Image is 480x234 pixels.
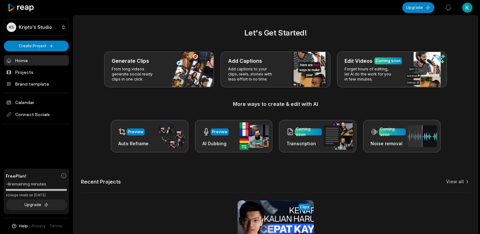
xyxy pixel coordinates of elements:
[4,67,69,77] a: Projects
[4,109,69,120] span: Connect Socials
[128,129,143,135] div: Preview
[81,179,121,185] h2: Recent Projects
[4,55,69,66] a: Home
[112,57,149,65] h3: Generate Clips
[212,129,227,135] div: Preview
[371,140,406,147] h3: Noise removal
[286,140,322,147] h3: Transcription
[228,57,262,65] h3: Add Captions
[19,223,28,229] span: Help
[345,57,372,65] h3: Edit Videos
[112,67,161,82] p: From long videos generate social ready clips in one click.
[155,124,185,149] img: auto_reframe.png
[6,172,26,179] span: Free Plan!
[4,97,69,107] a: Calendar
[380,126,404,138] div: Coming soon
[324,122,353,150] img: transcription.png
[81,27,470,39] h2: Let's Get Started!
[345,67,394,82] p: Forget hours of editing, let AI do the work for you in few minutes.
[11,223,28,229] button: Help
[118,140,148,147] h3: Auto Reframe
[6,181,67,187] div: -8 remaining minutes
[4,41,69,51] button: Create Project
[7,23,16,32] div: KS
[446,179,464,185] a: View all
[228,67,277,82] p: Add captions to your clips, reels, stories with less effort in no time.
[49,223,62,229] a: Terms
[376,58,401,64] div: Coming soon
[19,24,52,30] p: Kripto's Studio
[4,79,69,89] a: Brand template
[240,122,269,150] img: ai_dubbing.png
[402,2,434,13] button: Upgrade
[202,140,229,147] h3: AI Dubbing
[6,199,67,210] button: Upgrade
[6,193,67,198] div: *Usage resets on [DATE]
[81,100,470,108] h3: More ways to create & edit with AI
[296,126,320,138] div: Coming soon
[408,125,437,147] img: noise_removal.png
[32,223,46,229] a: Privacy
